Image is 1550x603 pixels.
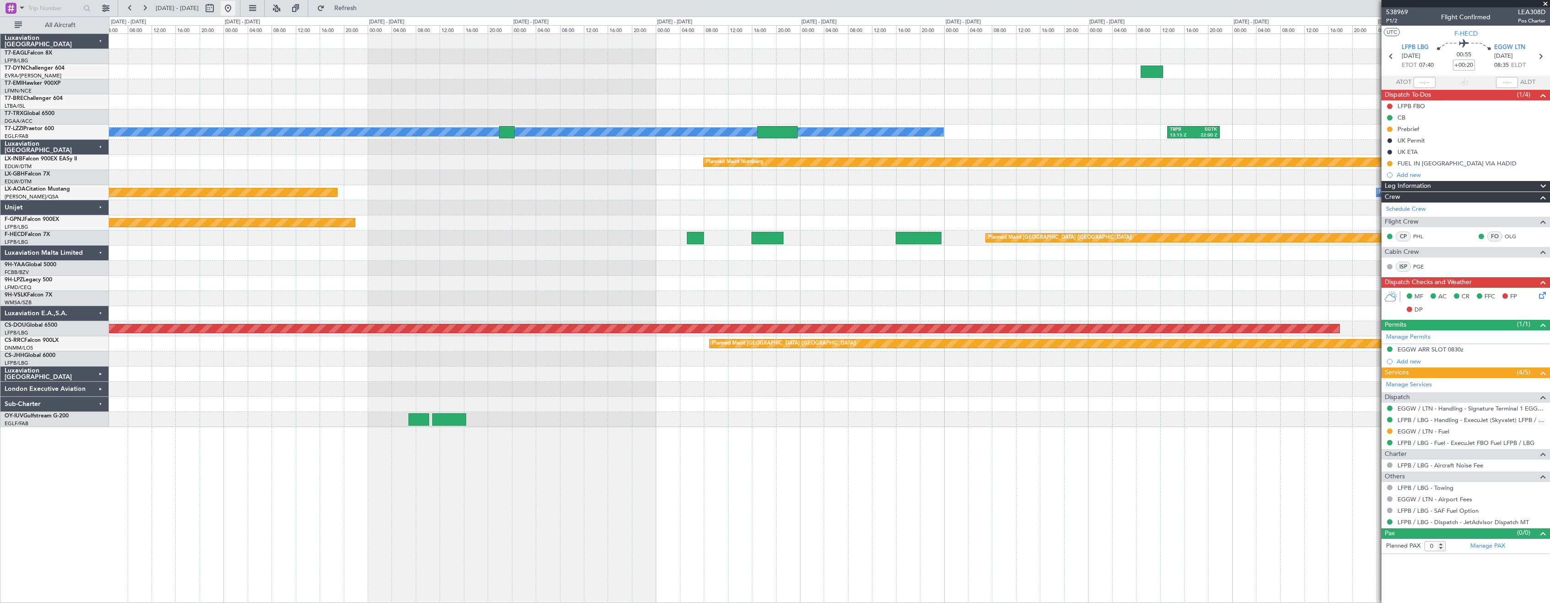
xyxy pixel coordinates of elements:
[1385,90,1431,100] span: Dispatch To-Dos
[5,413,23,419] span: OY-IUV
[5,420,28,427] a: EGLF/FAB
[5,178,32,185] a: EDLW/DTM
[1385,528,1395,539] span: Pax
[1386,17,1408,25] span: P1/2
[5,88,32,94] a: LFMN/NCE
[1454,29,1478,38] span: F-HECD
[128,25,152,33] div: 08:00
[513,18,549,26] div: [DATE] - [DATE]
[1386,333,1430,342] a: Manage Permits
[1328,25,1352,33] div: 16:00
[1402,52,1420,61] span: [DATE]
[5,81,60,86] a: T7-EMIHawker 900XP
[1518,7,1545,17] span: LEA308D
[1470,542,1505,551] a: Manage PAX
[5,338,59,343] a: CS-RRCFalcon 900LX
[1398,137,1425,144] div: UK Permit
[5,217,59,222] a: F-GPNJFalcon 900EX
[1398,159,1517,167] div: FUEL IN [GEOGRAPHIC_DATA] VIA HADID
[560,25,584,33] div: 08:00
[1398,439,1534,447] a: LFPB / LBG - Fuel - ExecuJet FBO Fuel LFPB / LBG
[5,111,23,116] span: T7-TRX
[512,25,536,33] div: 00:00
[464,25,488,33] div: 16:00
[1385,277,1472,288] span: Dispatch Checks and Weather
[5,81,22,86] span: T7-EMI
[1194,132,1218,139] div: 22:00 Z
[1040,25,1064,33] div: 16:00
[5,50,52,56] a: T7-EAGLFalcon 8X
[1397,171,1545,179] div: Add new
[1398,428,1449,435] a: EGGW / LTN - Fuel
[704,25,728,33] div: 08:00
[1396,262,1411,272] div: ISP
[5,338,24,343] span: CS-RRC
[223,25,247,33] div: 00:00
[5,118,33,125] a: DGAA/ACC
[1398,416,1545,424] a: LFPB / LBG - Handling - ExecuJet (Skyvalet) LFPB / LBG
[1170,126,1194,133] div: TBPB
[656,25,680,33] div: 00:00
[776,25,800,33] div: 20:00
[706,155,763,169] div: Planned Maint Nurnberg
[1112,25,1136,33] div: 04:00
[968,25,992,33] div: 04:00
[5,186,26,192] span: LX-AOA
[1385,192,1400,203] span: Crew
[5,262,25,268] span: 9H-YAA
[657,18,692,26] div: [DATE] - [DATE]
[1398,148,1418,156] div: UK ETA
[1088,25,1112,33] div: 00:00
[1376,25,1400,33] div: 00:00
[1505,232,1525,241] a: OLG
[946,18,981,26] div: [DATE] - [DATE]
[1494,61,1509,70] span: 08:35
[1396,231,1411,241] div: CP
[1438,292,1447,301] span: AC
[313,1,368,16] button: Refresh
[728,25,752,33] div: 12:00
[1385,471,1405,482] span: Others
[5,323,26,328] span: CS-DOU
[1517,528,1530,537] span: (0/0)
[1520,78,1535,87] span: ALDT
[1485,292,1495,301] span: FFC
[5,96,23,101] span: T7-BRE
[344,25,368,33] div: 20:00
[320,25,343,33] div: 16:00
[1398,102,1425,110] div: LFPB FBO
[1413,263,1434,271] a: PGE
[156,4,199,12] span: [DATE] - [DATE]
[1487,231,1502,241] div: FO
[1398,495,1472,503] a: EGGW / LTN - Airport Fees
[5,323,57,328] a: CS-DOUGlobal 6500
[5,413,69,419] a: OY-IUVGulfstream G-200
[1398,518,1529,526] a: LFPB / LBG - Dispatch - JetAdvisor Dispatch MT
[1398,461,1483,469] a: LFPB / LBG - Aircraft Noise Fee
[1402,61,1417,70] span: ETOT
[1160,25,1184,33] div: 12:00
[1136,25,1160,33] div: 08:00
[1419,61,1434,70] span: 07:40
[1385,449,1407,460] span: Charter
[10,18,99,33] button: All Aircraft
[5,57,28,64] a: LFPB/LBG
[1517,319,1530,329] span: (1/1)
[5,50,27,56] span: T7-EAGL
[152,25,175,33] div: 12:00
[1232,25,1256,33] div: 00:00
[103,25,127,33] div: 04:00
[1517,367,1530,377] span: (4/5)
[5,126,23,132] span: T7-LZZI
[5,66,25,71] span: T7-DYN
[440,25,463,33] div: 12:00
[1280,25,1304,33] div: 08:00
[28,1,81,15] input: Trip Number
[1379,186,1444,199] div: No Crew Monchengladbach
[1510,292,1517,301] span: FP
[5,163,32,170] a: EDLW/DTM
[1385,320,1406,330] span: Permits
[488,25,511,33] div: 20:00
[326,5,365,11] span: Refresh
[848,25,872,33] div: 08:00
